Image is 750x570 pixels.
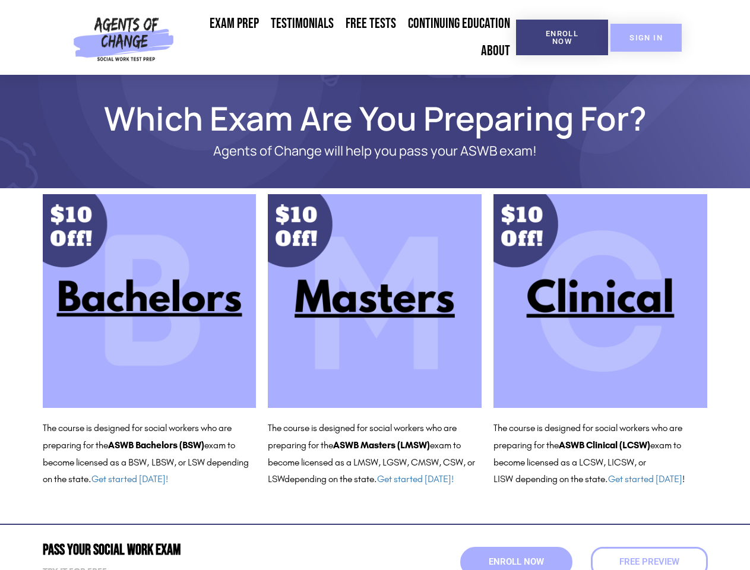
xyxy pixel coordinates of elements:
a: SIGN IN [610,24,682,52]
p: Agents of Change will help you pass your ASWB exam! [84,144,666,159]
a: Get started [DATE]! [91,473,168,484]
h2: Pass Your Social Work Exam [43,543,369,558]
p: The course is designed for social workers who are preparing for the exam to become licensed as a ... [43,420,257,488]
h1: Which Exam Are You Preparing For? [37,104,714,132]
p: The course is designed for social workers who are preparing for the exam to become licensed as a ... [268,420,482,488]
span: SIGN IN [629,34,663,42]
b: ASWB Bachelors (BSW) [108,439,204,451]
b: ASWB Masters (LMSW) [333,439,430,451]
a: Free Tests [340,10,402,37]
a: Enroll Now [516,20,608,55]
nav: Menu [179,10,516,65]
span: Enroll Now [535,30,589,45]
span: Free Preview [619,558,679,566]
a: About [475,37,516,65]
span: depending on the state [515,473,605,484]
a: Testimonials [265,10,340,37]
a: Exam Prep [204,10,265,37]
span: . ! [605,473,685,484]
a: Get started [DATE]! [377,473,454,484]
a: Continuing Education [402,10,516,37]
b: ASWB Clinical (LCSW) [559,439,650,451]
a: Get started [DATE] [608,473,682,484]
span: Enroll Now [489,558,544,566]
p: The course is designed for social workers who are preparing for the exam to become licensed as a ... [493,420,707,488]
span: depending on the state. [284,473,454,484]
